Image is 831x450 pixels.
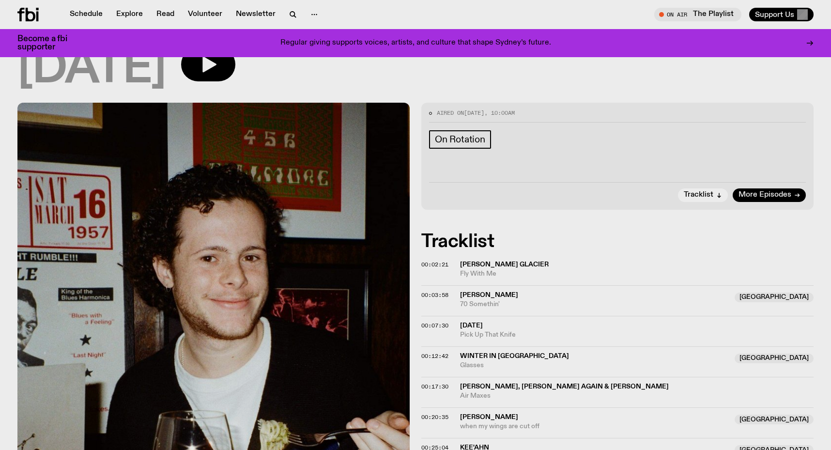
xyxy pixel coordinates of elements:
span: 00:20:35 [421,413,448,421]
button: 00:12:42 [421,354,448,359]
button: Tracklist [678,188,728,202]
h3: Become a fbi supporter [17,35,79,51]
span: when my wings are cut off [460,422,729,431]
h2: Tracklist [421,233,814,250]
a: Explore [110,8,149,21]
span: [GEOGRAPHIC_DATA] [735,415,814,424]
a: More Episodes [733,188,806,202]
button: 00:17:30 [421,384,448,389]
span: [DATE] [464,109,484,117]
a: On Rotation [429,130,491,149]
span: Pick Up That Knife [460,330,814,340]
button: 00:03:58 [421,293,448,298]
button: 00:07:30 [421,323,448,328]
a: Schedule [64,8,108,21]
span: [PERSON_NAME] Glacier [460,261,549,268]
button: Support Us [749,8,814,21]
span: On Rotation [435,134,485,145]
button: 00:02:21 [421,262,448,267]
span: Fly With Me [460,269,814,279]
span: 00:07:30 [421,322,448,329]
span: [PERSON_NAME], [PERSON_NAME] Again & [PERSON_NAME] [460,383,669,390]
button: 00:20:35 [421,415,448,420]
a: Newsletter [230,8,281,21]
span: Tracklist [684,191,713,199]
span: [GEOGRAPHIC_DATA] [735,293,814,302]
button: On AirThe Playlist [654,8,741,21]
span: 00:03:58 [421,291,448,299]
span: [DATE] [460,322,483,329]
span: Glasses [460,361,729,370]
a: Volunteer [182,8,228,21]
span: Air Maxes [460,391,814,401]
p: Regular giving supports voices, artists, and culture that shape Sydney’s future. [280,39,551,47]
span: 00:17:30 [421,383,448,390]
span: 00:12:42 [421,352,448,360]
span: [PERSON_NAME] [460,292,518,298]
span: , 10:00am [484,109,515,117]
span: 70 Somethin' [460,300,729,309]
span: [PERSON_NAME] [460,414,518,420]
span: [GEOGRAPHIC_DATA] [735,354,814,363]
span: More Episodes [739,191,791,199]
a: Read [151,8,180,21]
span: Aired on [437,109,464,117]
span: 00:02:21 [421,261,448,268]
span: Winter in [GEOGRAPHIC_DATA] [460,353,569,359]
span: Support Us [755,10,794,19]
span: [DATE] [17,47,166,91]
